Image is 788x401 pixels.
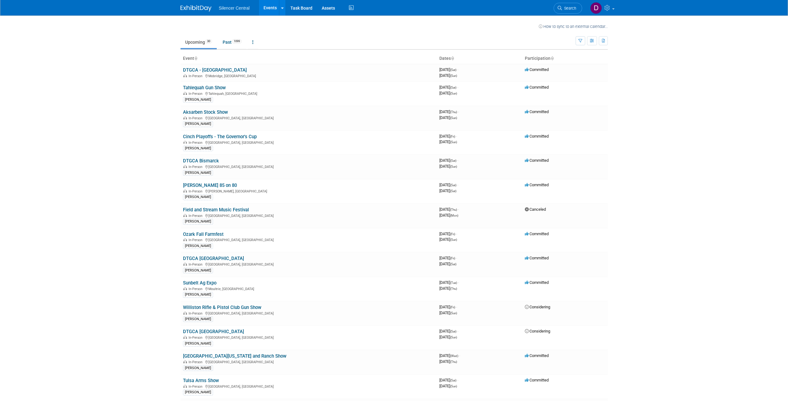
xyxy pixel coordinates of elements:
[439,115,457,120] span: [DATE]
[525,109,549,114] span: Committed
[450,336,457,339] span: (Sun)
[450,311,457,315] span: (Sun)
[439,67,458,72] span: [DATE]
[437,53,522,64] th: Dates
[183,384,434,389] div: [GEOGRAPHIC_DATA], [GEOGRAPHIC_DATA]
[525,378,549,382] span: Committed
[189,74,204,78] span: In-Person
[450,86,456,89] span: (Sat)
[183,97,213,103] div: [PERSON_NAME]
[189,360,204,364] span: In-Person
[183,146,213,151] div: [PERSON_NAME]
[183,188,434,193] div: [PERSON_NAME], [GEOGRAPHIC_DATA]
[450,330,456,333] span: (Sat)
[439,85,458,90] span: [DATE]
[218,36,246,48] a: Past1099
[450,208,457,211] span: (Thu)
[183,73,434,78] div: Mobridge, [GEOGRAPHIC_DATA]
[439,91,457,95] span: [DATE]
[450,159,456,162] span: (Sat)
[183,256,244,261] a: DTGCA [GEOGRAPHIC_DATA]
[439,353,460,358] span: [DATE]
[183,91,434,96] div: Tahlequah, [GEOGRAPHIC_DATA]
[189,311,204,315] span: In-Person
[456,305,457,309] span: -
[459,353,460,358] span: -
[525,231,549,236] span: Committed
[183,262,187,266] img: In-Person Event
[183,385,187,388] img: In-Person Event
[183,305,261,310] a: Williston Rifle & Pistol Club Gun Show
[551,56,554,61] a: Sort by Participation Type
[439,256,457,260] span: [DATE]
[450,92,457,95] span: (Sun)
[450,214,458,217] span: (Mon)
[183,243,213,249] div: [PERSON_NAME]
[562,6,576,11] span: Search
[525,85,549,90] span: Committed
[183,165,187,168] img: In-Person Event
[181,53,437,64] th: Event
[450,262,456,266] span: (Sat)
[183,85,226,90] a: Tahlequah Gun Show
[183,109,228,115] a: Aksarben Stock Show
[450,183,456,187] span: (Sat)
[457,378,458,382] span: -
[439,335,457,339] span: [DATE]
[183,390,213,395] div: [PERSON_NAME]
[183,311,187,315] img: In-Person Event
[183,335,434,340] div: [GEOGRAPHIC_DATA], [GEOGRAPHIC_DATA]
[539,24,608,29] a: How to sync to an external calendar...
[183,74,187,77] img: In-Person Event
[439,164,457,169] span: [DATE]
[458,109,459,114] span: -
[450,306,455,309] span: (Fri)
[189,92,204,96] span: In-Person
[439,280,459,285] span: [DATE]
[183,189,187,192] img: In-Person Event
[183,140,434,145] div: [GEOGRAPHIC_DATA], [GEOGRAPHIC_DATA]
[450,116,457,120] span: (Sun)
[450,238,457,241] span: (Sun)
[189,116,204,120] span: In-Person
[525,329,550,333] span: Considering
[439,139,457,144] span: [DATE]
[439,207,459,212] span: [DATE]
[439,213,458,218] span: [DATE]
[450,189,456,193] span: (Sat)
[525,305,550,309] span: Considering
[194,56,197,61] a: Sort by Event Name
[183,365,213,371] div: [PERSON_NAME]
[183,116,187,119] img: In-Person Event
[525,134,549,139] span: Committed
[205,39,212,44] span: 30
[456,134,457,139] span: -
[457,329,458,333] span: -
[439,134,457,139] span: [DATE]
[439,262,456,266] span: [DATE]
[183,316,213,322] div: [PERSON_NAME]
[183,170,213,176] div: [PERSON_NAME]
[183,115,434,120] div: [GEOGRAPHIC_DATA], [GEOGRAPHIC_DATA]
[183,164,434,169] div: [GEOGRAPHIC_DATA], [GEOGRAPHIC_DATA]
[590,2,602,14] img: Derek Hieb
[181,36,217,48] a: Upcoming30
[189,141,204,145] span: In-Person
[439,109,459,114] span: [DATE]
[183,183,237,188] a: [PERSON_NAME] 85 on 80
[522,53,608,64] th: Participation
[525,353,549,358] span: Committed
[183,359,434,364] div: [GEOGRAPHIC_DATA], [GEOGRAPHIC_DATA]
[457,67,458,72] span: -
[439,73,457,78] span: [DATE]
[457,158,458,163] span: -
[450,232,455,236] span: (Fri)
[219,6,250,11] span: Silencer Central
[183,292,213,297] div: [PERSON_NAME]
[456,231,457,236] span: -
[450,257,455,260] span: (Fri)
[183,121,213,127] div: [PERSON_NAME]
[450,379,456,382] span: (Sat)
[183,378,219,383] a: Tulsa Arms Show
[451,56,454,61] a: Sort by Start Date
